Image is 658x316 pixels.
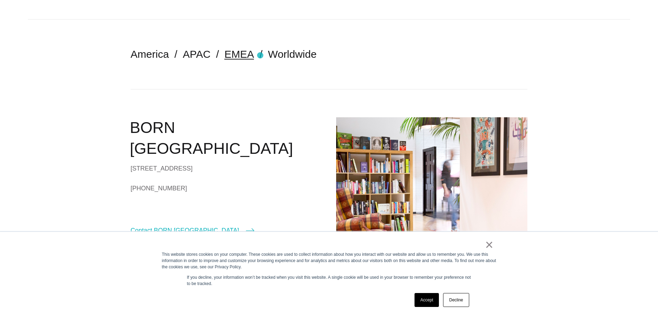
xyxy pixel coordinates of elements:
p: If you decline, your information won’t be tracked when you visit this website. A single cookie wi... [187,274,471,287]
a: EMEA [224,48,254,60]
a: Contact BORN [GEOGRAPHIC_DATA] [131,226,254,235]
a: Decline [443,293,469,307]
a: Accept [415,293,439,307]
a: × [485,242,494,248]
a: APAC [183,48,210,60]
div: [STREET_ADDRESS] [131,163,322,174]
h2: BORN [GEOGRAPHIC_DATA] [130,117,322,159]
a: Worldwide [268,48,317,60]
a: America [131,48,169,60]
div: This website stores cookies on your computer. These cookies are used to collect information about... [162,251,496,270]
a: [PHONE_NUMBER] [131,183,322,193]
